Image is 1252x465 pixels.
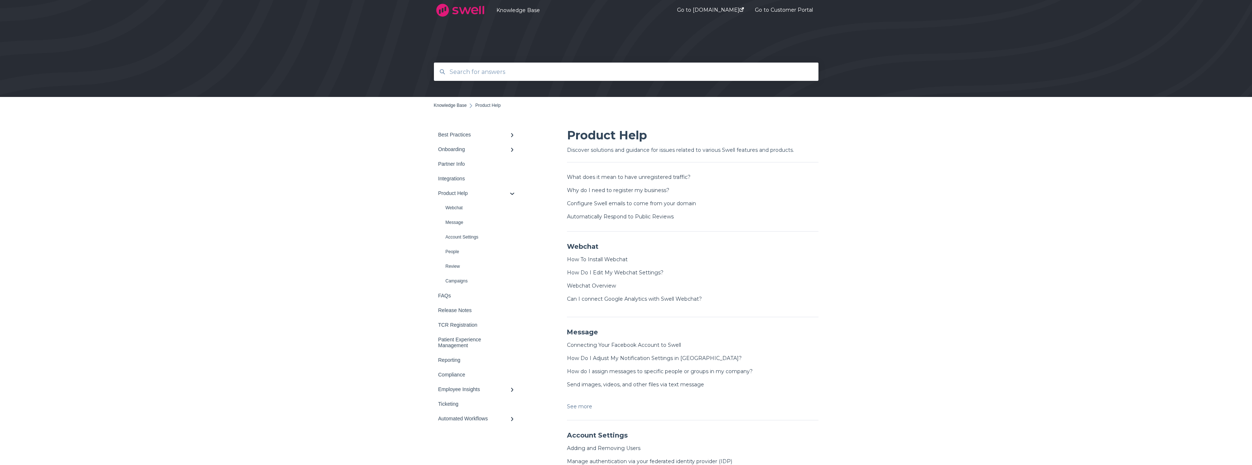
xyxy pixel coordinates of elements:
div: Employee Insights [438,386,510,392]
div: Ticketing [438,401,510,407]
a: Release Notes [434,303,522,318]
a: Automatically Respond to Public Reviews [567,213,674,220]
div: Compliance [438,372,510,378]
a: Webchat [434,200,522,215]
div: Product Help [438,190,510,196]
a: Best Practices [434,127,522,142]
a: Automated Workflows [434,411,522,426]
div: Reporting [438,357,510,363]
div: TCR Registration [438,322,510,328]
a: Employee Insights [434,382,522,397]
a: TCR Registration [434,318,522,332]
div: Patient Experience Management [438,337,510,348]
a: Patient Experience Management [434,332,522,353]
a: Manage authentication via your federated identity provider (IDP) [567,458,732,465]
a: Review [434,259,522,274]
a: Configure Swell emails to come from your domain [567,200,696,207]
h1: Product Help [567,127,818,143]
a: Webchat Overview [567,282,616,289]
a: Integrations [434,171,522,186]
a: Can I connect Google Analytics with Swell Webchat? [567,296,702,302]
h4: Webchat [567,242,818,251]
a: How Do I Adjust My Notification Settings in [GEOGRAPHIC_DATA]? [567,355,742,361]
h6: Discover solutions and guidance for issues related to various Swell features and products. [567,146,818,162]
a: Connecting Your Facebook Account to Swell [567,342,681,348]
a: How do I assign messages to specific people or groups in my company? [567,368,753,375]
a: Knowledge Base [496,7,655,14]
div: Automated Workflows [438,416,510,421]
a: Reporting [434,353,522,367]
a: People [434,244,522,259]
div: Release Notes [438,307,510,313]
div: Best Practices [438,132,510,138]
a: Partner Info [434,157,522,171]
div: Partner Info [438,161,510,167]
h4: Message [567,327,818,337]
a: How Do I Edit My Webchat Settings? [567,269,663,276]
input: Search for answers [445,64,807,80]
h4: Account Settings [567,431,818,440]
a: Why do I need to register my business? [567,187,669,194]
a: Send images, videos, and other files via text message [567,381,704,388]
a: FAQs [434,288,522,303]
a: Campaigns [434,274,522,288]
a: Ticketing [434,397,522,411]
a: How To Install Webchat [567,256,628,263]
a: Onboarding [434,142,522,157]
a: What does it mean to have unregistered traffic? [567,174,691,180]
span: Product Help [475,103,500,108]
div: Onboarding [438,146,510,152]
a: Product Help [434,186,522,200]
div: Integrations [438,176,510,181]
a: Knowledge Base [434,103,467,108]
img: company logo [434,1,487,19]
a: Compliance [434,367,522,382]
a: Message [434,215,522,230]
div: FAQs [438,293,510,299]
a: Adding and Removing Users [567,445,640,451]
a: See more [567,402,592,411]
a: Account Settings [434,230,522,244]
